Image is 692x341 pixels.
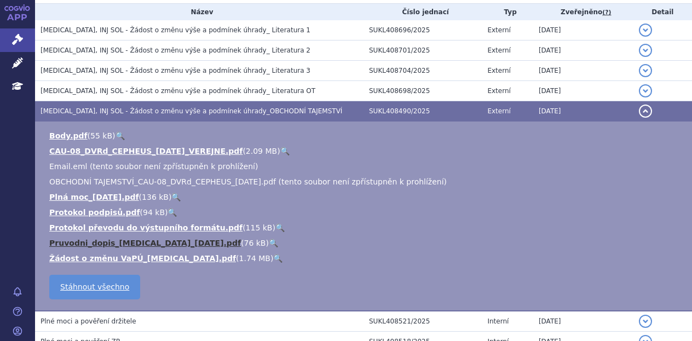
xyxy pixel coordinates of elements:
[49,254,236,263] a: Žádost o změnu VaPÚ_[MEDICAL_DATA].pdf
[487,26,510,34] span: Externí
[487,47,510,54] span: Externí
[116,131,125,140] a: 🔍
[533,81,633,101] td: [DATE]
[273,254,282,263] a: 🔍
[49,222,681,233] li: ( )
[49,223,243,232] a: Protokol převodu do výstupního formátu.pdf
[41,87,315,95] span: DARZALEX, INJ SOL - Žádost o změnu výše a podmínek úhrady_ Literatura OT
[639,84,652,97] button: detail
[602,9,611,16] abbr: (?)
[487,87,510,95] span: Externí
[533,311,633,332] td: [DATE]
[41,67,310,74] span: DARZALEX, INJ SOL - Žádost o změnu výše a podmínek úhrady_ Literatura 3
[364,81,482,101] td: SUKL408698/2025
[533,20,633,41] td: [DATE]
[49,177,447,186] span: OBCHODNÍ TAJEMSTVÍ_CAU-08_DVRd_CEPHEUS_[DATE].pdf (tento soubor není zpřístupněn k prohlížení)
[364,20,482,41] td: SUKL408696/2025
[35,4,364,20] th: Název
[49,193,139,201] a: Plná moc_[DATE].pdf
[49,131,88,140] a: Body.pdf
[364,101,482,122] td: SUKL408490/2025
[90,131,112,140] span: 55 kB
[533,4,633,20] th: Zveřejněno
[142,193,169,201] span: 136 kB
[633,4,692,20] th: Detail
[239,254,270,263] span: 1.74 MB
[49,208,140,217] a: Protokol podpisů.pdf
[639,44,652,57] button: detail
[49,275,140,299] a: Stáhnout všechno
[41,26,310,34] span: DARZALEX, INJ SOL - Žádost o změnu výše a podmínek úhrady_ Literatura 1
[49,238,681,248] li: ( )
[49,146,681,157] li: ( )
[171,193,181,201] a: 🔍
[246,147,277,155] span: 2.09 MB
[143,208,165,217] span: 94 kB
[49,130,681,141] li: ( )
[364,61,482,81] td: SUKL408704/2025
[364,4,482,20] th: Číslo jednací
[639,315,652,328] button: detail
[364,311,482,332] td: SUKL408521/2025
[280,147,290,155] a: 🔍
[482,4,533,20] th: Typ
[41,107,342,115] span: DARZALEX, INJ SOL - Žádost o změnu výše a podmínek úhrady_OBCHODNÍ TAJEMSTVÍ
[49,147,243,155] a: CAU-08_DVRd_CEPHEUS_[DATE]_VEREJNE.pdf
[533,41,633,61] td: [DATE]
[41,317,136,325] span: Plné moci a pověření držitele
[168,208,177,217] a: 🔍
[639,105,652,118] button: detail
[49,207,681,218] li: ( )
[487,67,510,74] span: Externí
[49,253,681,264] li: ( )
[487,317,509,325] span: Interní
[533,61,633,81] td: [DATE]
[639,24,652,37] button: detail
[269,239,278,247] a: 🔍
[639,64,652,77] button: detail
[275,223,285,232] a: 🔍
[49,192,681,203] li: ( )
[49,239,241,247] a: Pruvodni_dopis_[MEDICAL_DATA]_[DATE].pdf
[246,223,273,232] span: 115 kB
[487,107,510,115] span: Externí
[364,41,482,61] td: SUKL408701/2025
[41,47,310,54] span: DARZALEX, INJ SOL - Žádost o změnu výše a podmínek úhrady_ Literatura 2
[49,162,258,171] span: Email.eml (tento soubor není zpřístupněn k prohlížení)
[533,101,633,122] td: [DATE]
[244,239,266,247] span: 76 kB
